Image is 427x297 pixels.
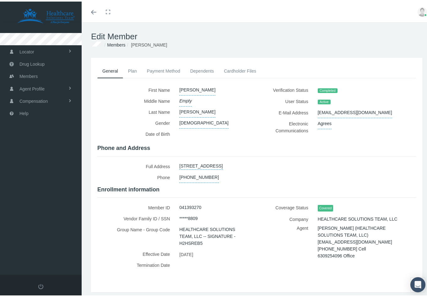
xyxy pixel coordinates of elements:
span: HEALTHCARE SOLUTIONS TEAM, LLC -- SIGNATURE - H2HSREB5 [179,223,247,247]
label: Member ID [97,201,175,212]
span: Members [19,69,38,81]
span: Agent Profile [19,81,45,93]
img: user-placeholder.jpg [418,6,427,15]
label: Vendor Family ID / SSN [97,212,175,223]
a: Plan [123,63,142,76]
span: HEALTHCARE SOLUTIONS TEAM, LLC [318,212,397,223]
span: [DEMOGRAPHIC_DATA] [179,116,229,127]
span: Active [318,98,331,103]
span: Covered [318,203,333,210]
label: Termination Date [97,258,175,272]
h4: Enrollment information [97,185,416,192]
h4: Phone and Address [97,143,416,150]
a: Cardholder Files [219,63,261,76]
a: Dependents [185,63,219,76]
span: Completed [318,87,338,92]
label: Coverage Status [262,201,313,212]
span: Agrees [318,117,332,128]
label: First Name [97,83,175,94]
span: [PHONE_NUMBER] [179,170,219,181]
label: User Status [262,94,313,106]
span: [DATE] [179,248,193,258]
span: [PERSON_NAME] [131,41,167,46]
div: Open Intercom Messenger [410,276,425,291]
img: HEALTHCARE SOLUTIONS TEAM, LLC [8,7,84,23]
span: Locator [19,44,34,56]
span: [PERSON_NAME] [179,83,215,94]
label: Group Name - Group Code [97,223,175,247]
label: Phone [97,170,175,181]
span: Drug Lookup [19,57,45,69]
span: [EMAIL_ADDRESS][DOMAIN_NAME] [318,236,392,245]
label: Middle Name [97,94,175,105]
a: [STREET_ADDRESS] [179,159,223,168]
span: [EMAIL_ADDRESS][DOMAIN_NAME] [318,106,392,117]
h1: Edit Member [91,30,422,40]
label: Gender [97,116,175,127]
label: Agent [262,223,313,256]
label: Effective Date [97,247,175,258]
span: Help [19,106,29,118]
label: Electronic Communications [262,117,313,135]
span: [PHONE_NUMBER] Cell [318,243,366,252]
span: Compensation [19,94,48,106]
span: Empty [179,94,192,105]
label: Verification Status [262,83,313,94]
label: Full Address [97,159,175,170]
span: 6309254096 Office [318,250,355,259]
span: 041393270 [179,201,201,211]
a: General [97,63,123,77]
a: Payment Method [142,63,185,76]
label: Company [262,212,313,223]
span: [PERSON_NAME] [179,105,215,116]
span: [PERSON_NAME] (HEALTHCARE SOLUTIONS TEAM, LLC) [318,222,386,238]
label: Last Name [97,105,175,116]
label: Date of Birth [97,127,175,140]
a: Members [107,41,125,46]
label: E-Mail Address [262,106,313,117]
